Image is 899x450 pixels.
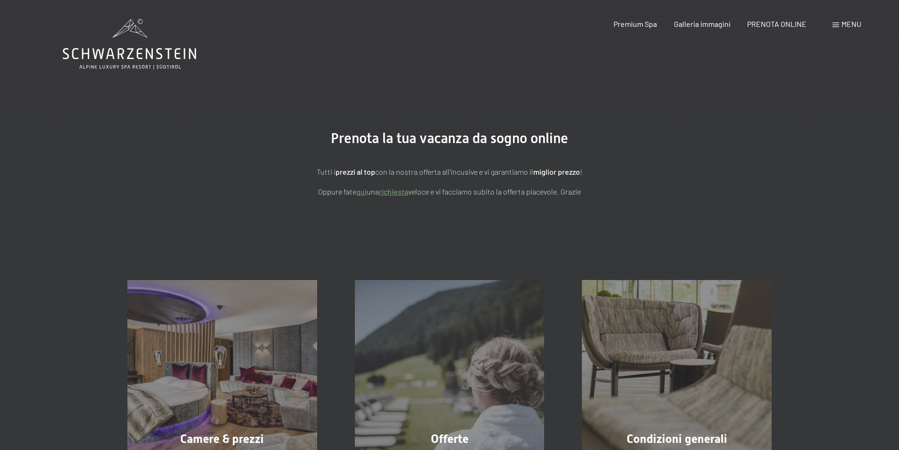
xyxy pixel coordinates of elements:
[356,187,367,196] a: quì
[214,186,686,198] p: Oppure fate una veloce e vi facciamo subito la offerta piacevole. Grazie
[214,166,686,178] p: Tutti i con la nostra offerta all'incusive e vi garantiamo il !
[379,187,408,196] a: richiesta
[627,432,727,446] span: Condizioni generali
[331,130,568,146] span: Prenota la tua vacanza da sogno online
[613,19,657,28] a: Premium Spa
[747,19,807,28] a: PRENOTA ONLINE
[533,167,580,176] strong: miglior prezzo
[841,19,861,28] span: Menu
[674,19,731,28] a: Galleria immagini
[431,432,469,446] span: Offerte
[180,432,264,446] span: Camere & prezzi
[336,167,375,176] strong: prezzi al top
